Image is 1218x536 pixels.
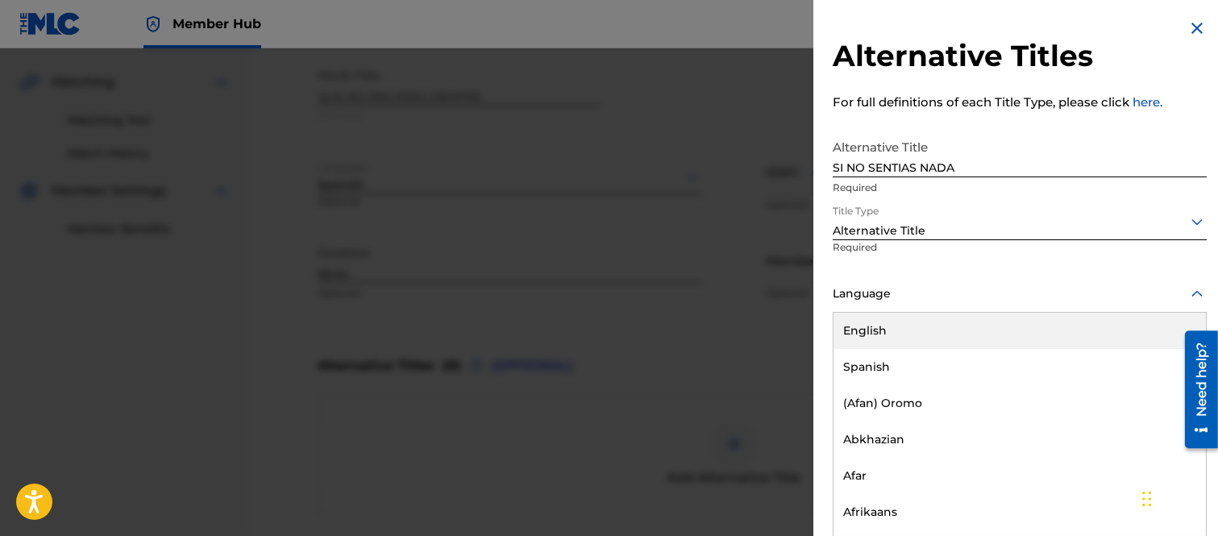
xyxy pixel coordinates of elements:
[19,12,81,35] img: MLC Logo
[833,93,1207,112] p: For full definitions of each Title Type, please click
[833,313,1206,349] div: English
[1173,325,1218,455] iframe: Resource Center
[833,385,1206,422] div: (Afan) Oromo
[833,349,1206,385] div: Spanish
[1142,475,1152,523] div: Arrastrar
[1133,94,1162,110] a: here.
[833,458,1206,494] div: Afar
[833,38,1207,74] h2: Alternative Titles
[833,422,1206,458] div: Abkhazian
[1137,459,1218,536] div: Widget de chat
[833,181,1207,195] p: Required
[173,15,261,33] span: Member Hub
[143,15,163,34] img: Top Rightsholder
[1137,459,1218,536] iframe: Chat Widget
[833,240,947,276] p: Required
[833,494,1206,530] div: Afrikaans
